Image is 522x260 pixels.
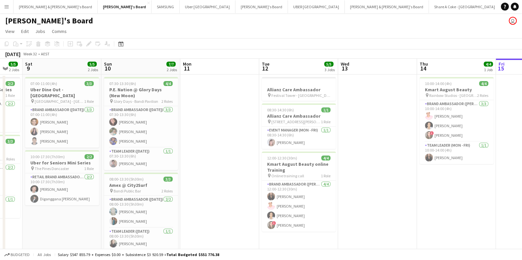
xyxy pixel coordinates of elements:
[36,252,52,257] span: All jobs
[420,61,428,67] span: Thu
[35,166,69,171] span: The Pines Doncaster
[21,28,29,34] span: Edit
[25,87,99,99] h3: Uber Dine Out - [GEOGRAPHIC_DATA]
[25,77,99,148] app-job-card: 07:00-11:00 (4h)3/3Uber Dine Out - [GEOGRAPHIC_DATA] [GEOGRAPHIC_DATA] - [GEOGRAPHIC_DATA]1 RoleB...
[18,27,31,36] a: Edit
[484,67,493,72] div: 1 Job
[85,154,94,159] span: 2/2
[163,81,173,86] span: 4/4
[166,252,219,257] span: Total Budgeted $551 776.38
[271,119,321,124] span: [STREET_ADDRESS][PERSON_NAME]
[9,67,19,72] div: 2 Jobs
[262,113,336,119] h3: Allianz Care Ambassador
[24,65,32,72] span: 9
[5,28,15,34] span: View
[262,87,336,93] h3: Allianz Care Ambassador
[419,65,428,72] span: 14
[262,181,336,232] app-card-role: Brand Ambassador ([PERSON_NAME])4/412:00-12:30 (30m)[PERSON_NAME][PERSON_NAME][PERSON_NAME]![PERS...
[30,154,65,159] span: 10:00-17:30 (7h30m)
[267,107,294,112] span: 08:30-14:30 (6h)
[167,67,177,72] div: 2 Jobs
[22,51,38,56] span: Week 32
[6,81,15,86] span: 2/2
[509,17,517,25] app-user-avatar: Andy Husen
[41,51,50,56] div: AEST
[182,65,191,72] span: 11
[161,99,173,104] span: 2 Roles
[261,65,269,72] span: 12
[324,62,333,67] span: 5/5
[3,27,17,36] a: View
[104,61,112,67] span: Sun
[321,173,331,178] span: 1 Role
[430,131,434,135] span: !
[183,61,191,67] span: Mon
[235,0,288,13] button: [PERSON_NAME]'s Board
[345,0,429,13] button: [PERSON_NAME] & [PERSON_NAME]'s Board
[104,173,178,250] app-job-card: 08:00-13:30 (5h30m)3/3Amex @ City2Surf Bondi Public Bar2 RolesBrand Ambassador ([DATE])2/208:00-1...
[420,100,494,142] app-card-role: Brand Ambassador ([PERSON_NAME])3/310:00-14:00 (4h)[PERSON_NAME][PERSON_NAME]![PERSON_NAME]
[477,93,488,98] span: 2 Roles
[262,103,336,149] app-job-card: 08:30-14:30 (6h)1/1Allianz Care Ambassador [STREET_ADDRESS][PERSON_NAME]1 RoleEvent Manager (Mon ...
[262,152,336,232] app-job-card: 12:00-12:30 (30m)4/4Kmart August Beauty online Training Online training call1 RoleBrand Ambassado...
[262,61,269,67] span: Tue
[3,251,31,258] button: Budgeted
[14,0,98,13] button: [PERSON_NAME] & [PERSON_NAME]'s Board
[52,28,67,34] span: Comms
[340,65,349,72] span: 13
[25,160,99,166] h3: Uber for Seniors Mini Series
[33,27,48,36] a: Jobs
[341,61,349,67] span: Wed
[5,93,15,98] span: 1 Role
[5,51,20,57] div: [DATE]
[104,196,178,228] app-card-role: Brand Ambassador ([DATE])2/208:00-13:30 (5h30m)[PERSON_NAME][PERSON_NAME]
[166,62,176,67] span: 7/7
[9,62,18,67] span: 5/5
[262,77,336,101] app-job-card: Allianz Care Ambassador Festival Tower - [GEOGRAPHIC_DATA]
[49,27,69,36] a: Comms
[25,106,99,148] app-card-role: Brand Ambassador ([DATE])3/307:00-11:00 (4h)[PERSON_NAME][PERSON_NAME][PERSON_NAME]
[25,173,99,205] app-card-role: RETAIL Brand Ambassador ([DATE])2/210:00-17:30 (7h30m)[PERSON_NAME]Diganggana [PERSON_NAME]
[104,182,178,188] h3: Amex @ City2Surf
[5,16,93,26] h1: [PERSON_NAME]'s Board
[104,228,178,250] app-card-role: Team Leader ([DATE])1/108:00-13:30 (5h30m)[PERSON_NAME]
[104,77,178,170] app-job-card: 07:30-13:30 (6h)4/4P.E. Nation @ Glory Days (New Moon) Glory Days - Bondi Pavilion2 RolesBrand Am...
[103,65,112,72] span: 10
[104,106,178,148] app-card-role: Brand Ambassador ([DATE])3/307:30-13:30 (6h)[PERSON_NAME][PERSON_NAME][PERSON_NAME]
[4,157,15,161] span: 2 Roles
[35,28,45,34] span: Jobs
[25,150,99,205] app-job-card: 10:00-17:30 (7h30m)2/2Uber for Seniors Mini Series The Pines Doncaster1 RoleRETAIL Brand Ambassad...
[271,93,331,98] span: Festival Tower - [GEOGRAPHIC_DATA]
[88,67,98,72] div: 2 Jobs
[87,62,97,67] span: 5/5
[109,177,144,182] span: 08:00-13:30 (5h30m)
[288,0,345,13] button: UBER [GEOGRAPHIC_DATA]
[11,252,30,257] span: Budgeted
[499,61,505,67] span: Fri
[262,127,336,149] app-card-role: Event Manager (Mon - Fri)1/108:30-14:30 (6h)[PERSON_NAME]
[271,173,304,178] span: Online training call
[114,188,141,193] span: Bondi Public Bar
[420,77,494,164] app-job-card: 10:00-14:00 (4h)4/4Kmart August Beauty Rainbow Studios - [GEOGRAPHIC_DATA]2 RolesBrand Ambassador...
[321,156,331,160] span: 4/4
[420,142,494,164] app-card-role: Team Leader (Mon - Fri)1/110:00-14:00 (4h)[PERSON_NAME]
[104,87,178,99] h3: P.E. Nation @ Glory Days (New Moon)
[429,0,501,13] button: Share A Coke - [GEOGRAPHIC_DATA]
[6,139,15,144] span: 3/3
[30,81,57,86] span: 07:00-11:00 (4h)
[35,99,84,104] span: [GEOGRAPHIC_DATA] - [GEOGRAPHIC_DATA]
[180,0,235,13] button: Uber [GEOGRAPHIC_DATA]
[84,166,94,171] span: 1 Role
[161,188,173,193] span: 2 Roles
[152,0,180,13] button: SAMSUNG
[104,148,178,170] app-card-role: Team Leader ([DATE])1/107:30-13:30 (6h)[PERSON_NAME]
[321,107,331,112] span: 1/1
[84,99,94,104] span: 1 Role
[109,81,136,86] span: 07:30-13:30 (6h)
